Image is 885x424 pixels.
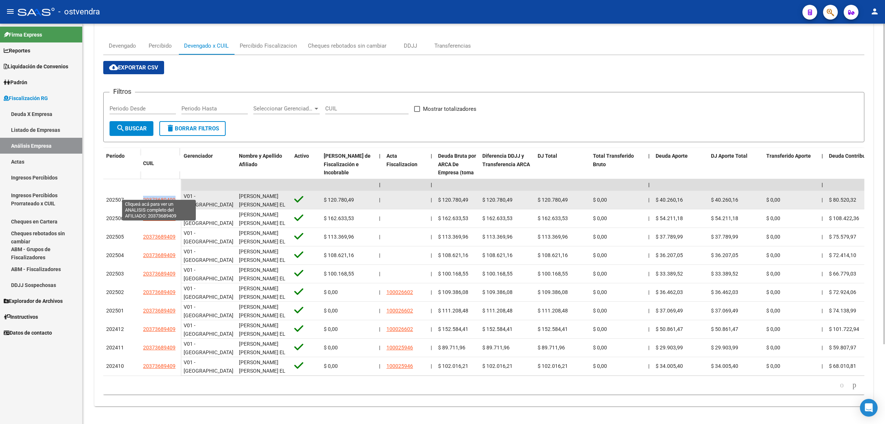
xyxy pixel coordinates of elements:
[431,326,432,332] span: |
[379,153,381,159] span: |
[822,182,823,188] span: |
[4,62,68,71] span: Liquidación de Convenios
[106,252,124,258] span: 202504
[711,363,738,369] span: $ 34.005,40
[143,363,176,369] span: 20373689409
[143,308,176,314] span: 20373689409
[106,215,124,221] span: 202506
[482,252,513,258] span: $ 108.621,16
[593,345,607,351] span: $ 0,00
[386,307,413,315] div: 100026602
[538,363,568,369] span: $ 102.016,21
[116,124,125,133] mat-icon: search
[324,345,338,351] span: $ 0,00
[404,42,417,50] div: DDJJ
[116,125,147,132] span: Buscar
[239,285,285,300] span: [PERSON_NAME] [PERSON_NAME] EL
[379,252,380,258] span: |
[321,148,376,198] datatable-header-cell: Deuda Bruta Neto de Fiscalización e Incobrable
[143,271,176,277] span: 20373689409
[482,326,513,332] span: $ 152.584,41
[386,325,413,334] div: 100026602
[766,326,780,332] span: $ 0,00
[648,308,649,314] span: |
[184,230,233,245] span: V01 - [GEOGRAPHIC_DATA]
[324,308,338,314] span: $ 0,00
[379,234,380,240] span: |
[829,308,856,314] span: $ 74.138,99
[386,343,413,352] div: 100025946
[239,322,285,337] span: [PERSON_NAME] [PERSON_NAME] EL
[822,271,823,277] span: |
[648,345,649,351] span: |
[708,148,763,198] datatable-header-cell: DJ Aporte Total
[143,289,176,295] span: 20373689409
[656,308,683,314] span: $ 37.069,49
[58,4,100,20] span: - ostvendra
[438,363,468,369] span: $ 102.016,21
[324,271,354,277] span: $ 100.168,55
[766,153,811,159] span: Transferido Aporte
[656,252,683,258] span: $ 36.207,05
[438,345,465,351] span: $ 89.711,96
[106,345,124,351] span: 202411
[428,148,435,198] datatable-header-cell: |
[4,297,63,305] span: Explorador de Archivos
[656,234,683,240] span: $ 37.789,99
[435,148,479,198] datatable-header-cell: Deuda Bruta por ARCA De Empresa (toma en cuenta todos los afiliados)
[822,363,823,369] span: |
[829,326,859,332] span: $ 101.722,94
[711,345,738,351] span: $ 29.903,99
[711,197,738,203] span: $ 40.260,16
[822,215,823,221] span: |
[431,234,432,240] span: |
[291,148,321,198] datatable-header-cell: Activo
[166,124,175,133] mat-icon: delete
[829,345,856,351] span: $ 59.807,97
[239,267,285,281] span: [PERSON_NAME] [PERSON_NAME] EL
[110,86,135,97] h3: Filtros
[379,345,380,351] span: |
[656,271,683,277] span: $ 33.389,52
[239,153,282,167] span: Nombre y Apellido Afiliado
[239,212,285,226] span: [PERSON_NAME] [PERSON_NAME] EL
[239,359,285,374] span: [PERSON_NAME] [PERSON_NAME] EL
[645,148,653,198] datatable-header-cell: |
[184,285,233,300] span: V01 - [GEOGRAPHIC_DATA]
[431,345,432,351] span: |
[648,215,649,221] span: |
[822,289,823,295] span: |
[711,215,738,221] span: $ 54.211,18
[656,345,683,351] span: $ 29.903,99
[438,289,468,295] span: $ 109.386,08
[140,155,181,171] datatable-header-cell: CUIL
[143,197,176,203] span: 20373689409
[829,252,856,258] span: $ 72.414,10
[143,234,176,240] span: 20373689409
[239,230,285,245] span: [PERSON_NAME] [PERSON_NAME] EL
[438,197,468,203] span: $ 120.780,49
[106,271,124,277] span: 202503
[656,289,683,295] span: $ 36.462,03
[656,363,683,369] span: $ 34.005,40
[849,381,860,389] a: go to next page
[870,7,879,16] mat-icon: person
[648,289,649,295] span: |
[184,193,233,208] span: V01 - [GEOGRAPHIC_DATA]
[656,326,683,332] span: $ 50.861,47
[431,215,432,221] span: |
[593,326,607,332] span: $ 0,00
[593,308,607,314] span: $ 0,00
[538,289,568,295] span: $ 109.386,08
[438,252,468,258] span: $ 108.621,16
[482,234,513,240] span: $ 113.369,96
[431,182,432,188] span: |
[829,234,856,240] span: $ 75.579,97
[711,271,738,277] span: $ 33.389,52
[239,304,285,318] span: [PERSON_NAME] [PERSON_NAME] EL
[711,326,738,332] span: $ 50.861,47
[324,234,354,240] span: $ 113.369,96
[711,308,738,314] span: $ 37.069,49
[109,63,118,72] mat-icon: cloud_download
[431,252,432,258] span: |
